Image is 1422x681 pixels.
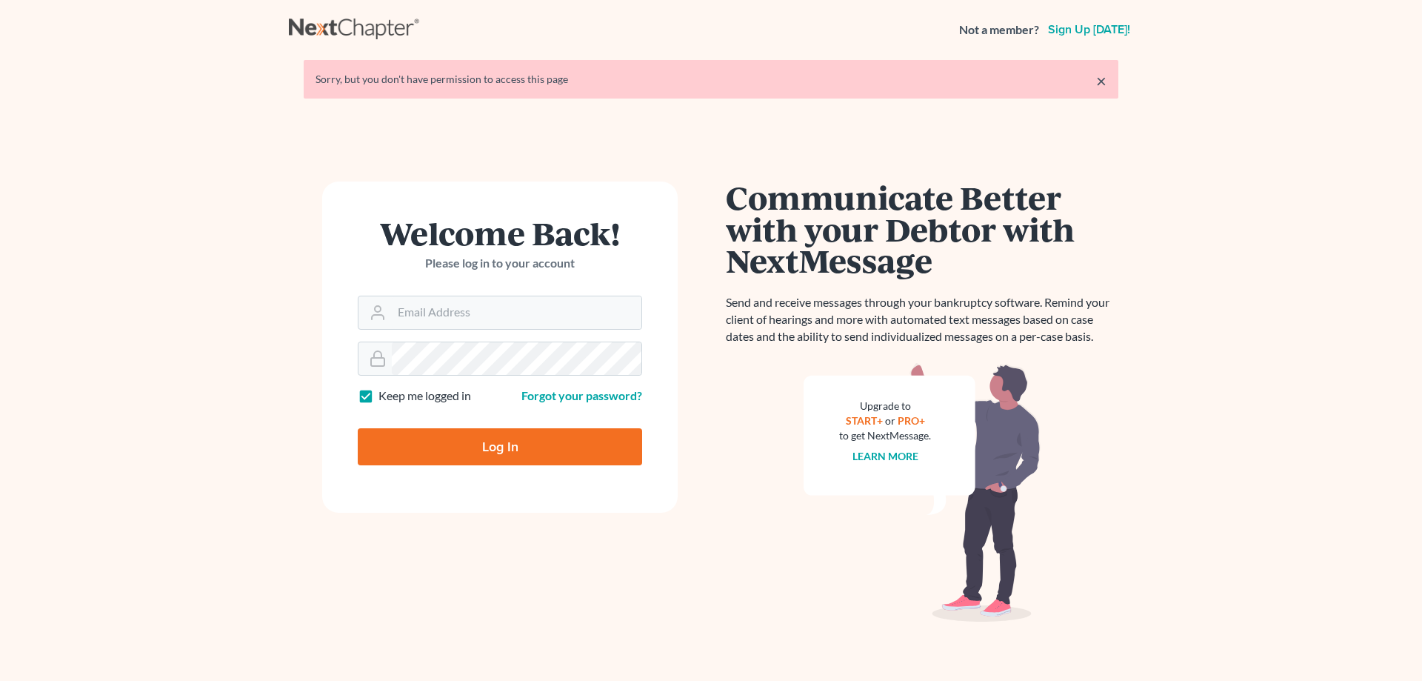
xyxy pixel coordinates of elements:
div: Upgrade to [839,399,931,413]
a: START+ [846,414,883,427]
input: Log In [358,428,642,465]
p: Please log in to your account [358,255,642,272]
input: Email Address [392,296,641,329]
h1: Welcome Back! [358,217,642,249]
a: Forgot your password? [521,388,642,402]
a: PRO+ [898,414,925,427]
div: to get NextMessage. [839,428,931,443]
a: Sign up [DATE]! [1045,24,1133,36]
strong: Not a member? [959,21,1039,39]
span: or [885,414,895,427]
h1: Communicate Better with your Debtor with NextMessage [726,182,1118,276]
a: Learn more [852,450,918,462]
div: Sorry, but you don't have permission to access this page [316,72,1106,87]
p: Send and receive messages through your bankruptcy software. Remind your client of hearings and mo... [726,294,1118,345]
img: nextmessage_bg-59042aed3d76b12b5cd301f8e5b87938c9018125f34e5fa2b7a6b67550977c72.svg [804,363,1041,622]
label: Keep me logged in [378,388,471,405]
a: × [1096,72,1106,90]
